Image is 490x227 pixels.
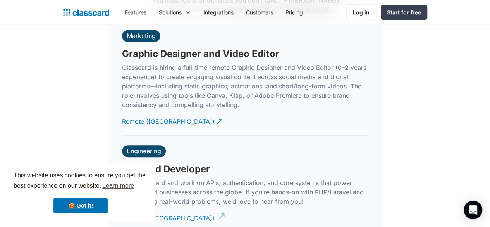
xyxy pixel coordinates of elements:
a: Features [119,3,153,21]
a: Pricing [279,3,309,21]
h3: Backend Developer [122,163,210,175]
div: Engineering [127,147,161,155]
a: Integrations [197,3,240,21]
div: Start for free [387,8,421,16]
div: Solutions [159,8,182,16]
h3: Graphic Designer and Video Editor [122,48,279,60]
a: learn more about cookies [101,180,135,192]
a: Start for free [381,5,427,20]
div: Marketing [127,32,156,40]
div: Solutions [153,3,197,21]
p: Classcard is hiring a full-time remote Graphic Designer and Video Editor (0–2 years experience) t... [122,63,368,109]
div: cookieconsent [6,163,155,221]
p: Join Classcard and work on APIs, authentication, and core systems that power class-based business... [122,178,368,206]
a: Log in [346,4,376,20]
div: Log in [353,8,370,16]
a: Remote ([GEOGRAPHIC_DATA]) [122,111,224,132]
div: Open Intercom Messenger [464,201,482,219]
div: Remote ([GEOGRAPHIC_DATA]) [122,111,215,126]
a: home [63,7,109,18]
div: Remote ([GEOGRAPHIC_DATA]) [122,208,215,223]
span: This website uses cookies to ensure you get the best experience on our website. [14,171,148,192]
a: Customers [240,3,279,21]
a: dismiss cookie message [53,198,108,213]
